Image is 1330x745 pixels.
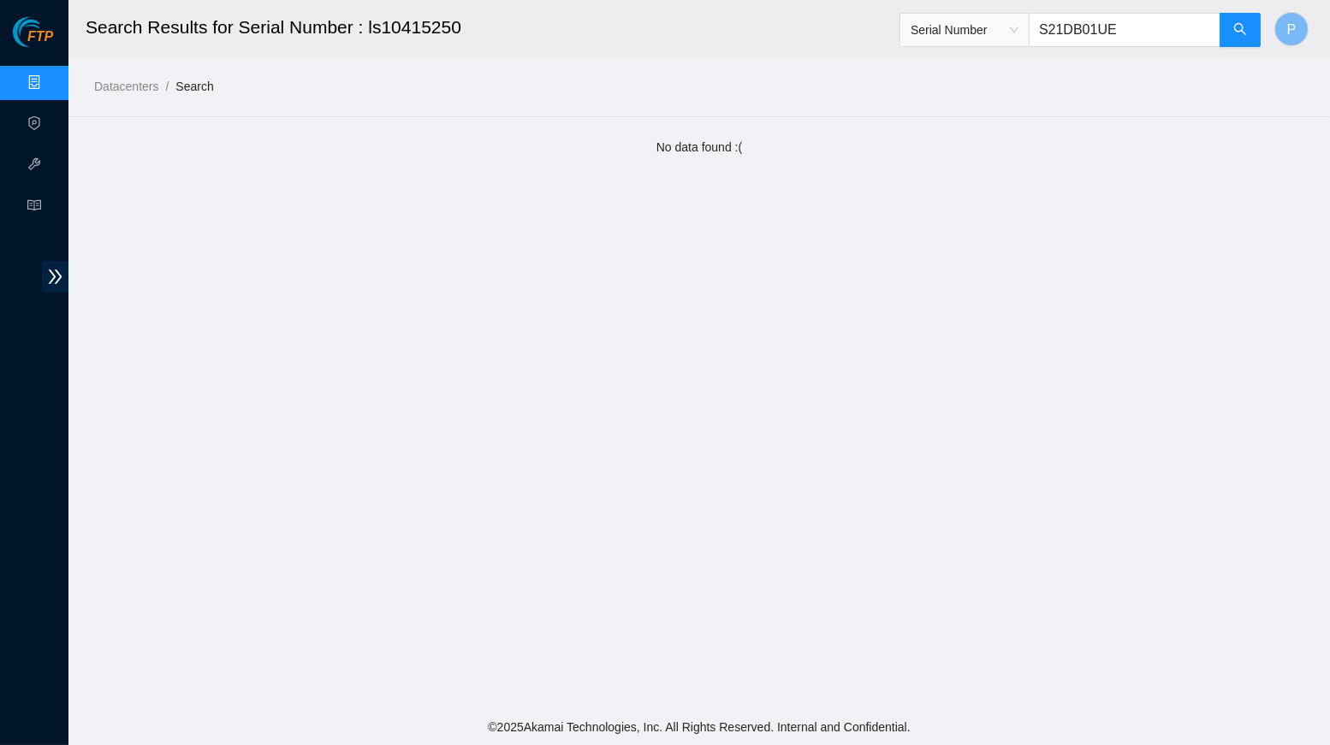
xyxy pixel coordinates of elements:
[50,76,120,90] a: Data Centers
[1029,13,1220,47] input: Enter text here...
[911,17,1018,43] span: Serial Number
[13,31,53,53] a: Akamai TechnologiesFTP
[165,80,169,93] span: /
[27,29,53,45] span: FTP
[94,80,158,93] a: Datacenters
[86,138,1313,157] div: No data found :(
[42,261,68,293] span: double-right
[175,80,213,93] a: Search
[50,117,117,131] a: Activity Logs
[13,17,86,47] img: Akamai Technologies
[50,158,159,172] a: Hardware Test (isok)
[27,191,41,225] span: read
[1287,19,1297,40] span: P
[1274,12,1309,46] button: P
[1233,22,1247,38] span: search
[68,709,1330,745] footer: © 2025 Akamai Technologies, Inc. All Rights Reserved. Internal and Confidential.
[1220,13,1261,47] button: search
